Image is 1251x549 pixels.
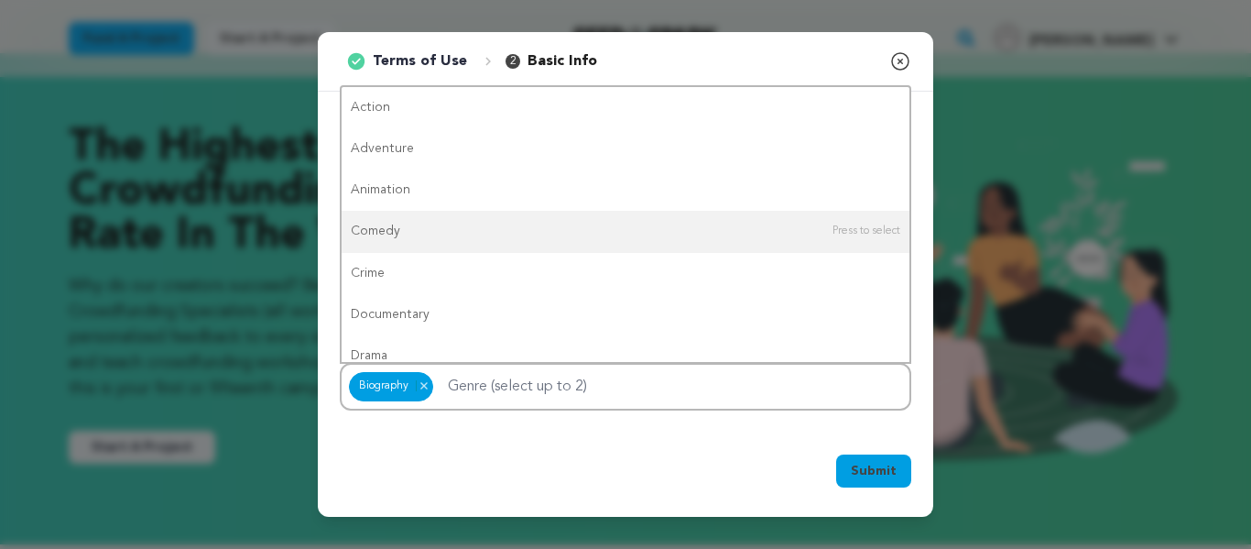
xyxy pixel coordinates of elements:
p: Terms of Use [373,50,467,72]
div: Crime [342,253,909,294]
div: Animation [342,170,909,211]
div: Documentary [342,294,909,335]
div: Comedy [342,211,909,252]
span: Submit [851,462,897,480]
div: Action [342,87,909,128]
div: Adventure [342,128,909,170]
input: Genre (select up to 2) [437,368,626,398]
button: Submit [836,455,911,488]
button: Remove item: '4' [416,380,431,391]
div: Biography [349,372,433,401]
div: Drama [342,335,909,377]
span: 2 [506,54,520,69]
p: Basic Info [528,50,597,72]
